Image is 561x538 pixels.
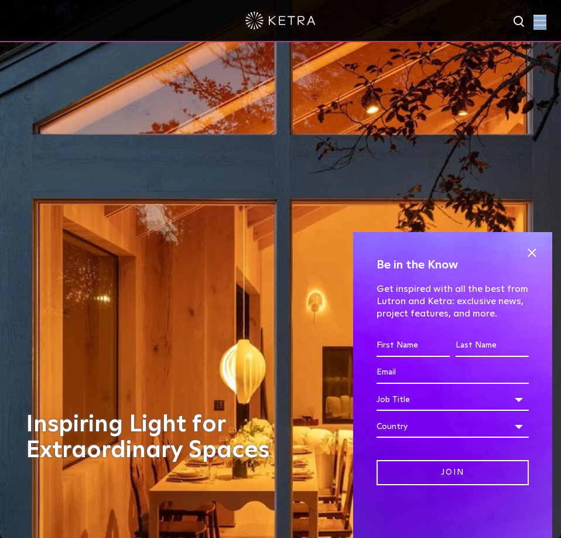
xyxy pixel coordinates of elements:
[377,416,529,438] div: Country
[26,411,357,463] h1: Inspiring Light for Extraordinary Spaces
[456,335,529,357] input: Last Name
[533,15,546,26] img: Hamburger%20Nav.svg
[377,362,529,384] input: Email
[512,15,527,29] img: search icon
[377,283,529,319] p: Get inspired with all the best from Lutron and Ketra: exclusive news, project features, and more.
[377,389,529,411] div: Job Title
[377,460,529,485] input: Join
[377,335,450,357] input: First Name
[245,12,316,29] img: ketra-logo-2019-white
[377,256,529,274] h4: Be in the Know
